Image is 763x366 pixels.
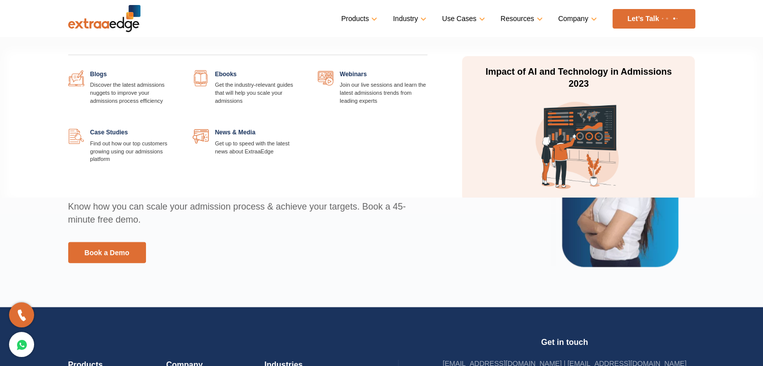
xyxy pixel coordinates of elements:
[484,66,673,90] p: Impact of AI and Technology in Admissions 2023
[613,9,695,29] a: Let’s Talk
[68,200,432,242] p: Know how you can scale your admission process & achieve your targets. Book a 45-minute free demo.
[442,12,483,26] a: Use Cases
[68,242,146,263] a: Book a Demo
[393,12,424,26] a: Industry
[558,12,595,26] a: Company
[501,12,541,26] a: Resources
[341,12,375,26] a: Products
[434,337,695,355] h4: Get in touch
